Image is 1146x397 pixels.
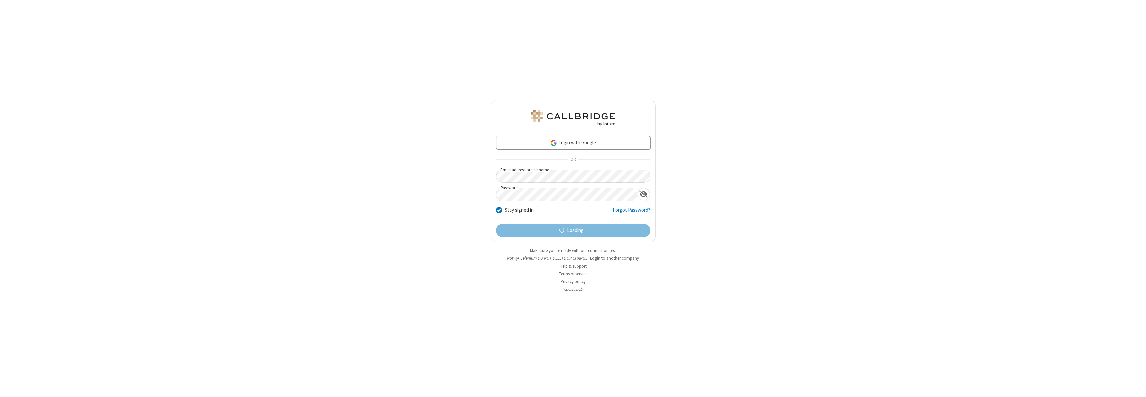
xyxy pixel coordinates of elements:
[530,248,616,253] a: Make sure you're ready with our connection test
[613,206,650,219] a: Forgot Password?
[496,188,637,201] input: Password
[530,110,616,126] img: QA Selenium DO NOT DELETE OR CHANGE
[559,271,587,277] a: Terms of service
[590,255,639,261] button: Login to another company
[567,227,587,234] span: Loading...
[491,255,656,261] li: Not QA Selenium DO NOT DELETE OR CHANGE?
[505,206,534,214] label: Stay signed in
[550,139,557,147] img: google-icon.png
[496,170,650,183] input: Email address or username
[568,155,578,164] span: OR
[496,136,650,149] a: Login with Google
[496,224,650,237] button: Loading...
[561,279,586,284] a: Privacy policy
[637,188,650,200] div: Show password
[491,286,656,292] li: v2.6.353.8b
[560,263,587,269] a: Help & support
